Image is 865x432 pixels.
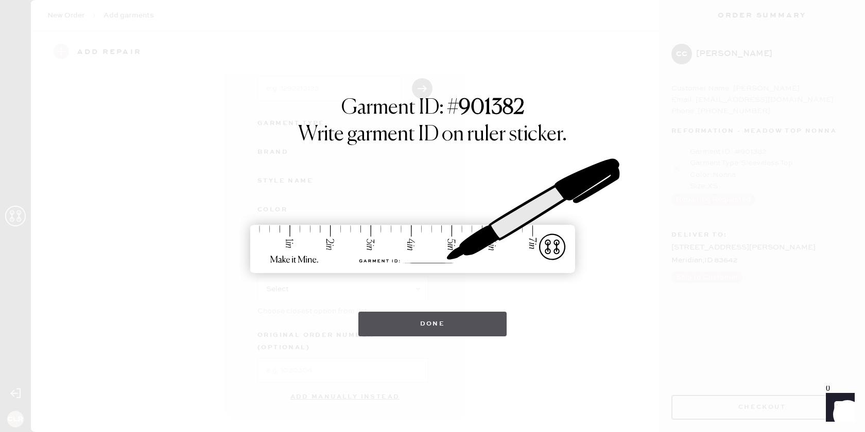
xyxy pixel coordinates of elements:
h1: Write garment ID on ruler sticker. [298,122,567,147]
iframe: Front Chat [816,386,860,430]
img: ruler-sticker-sharpie.svg [239,132,626,301]
button: Done [358,312,507,336]
strong: 901382 [459,98,524,118]
h1: Garment ID: # [341,96,524,122]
